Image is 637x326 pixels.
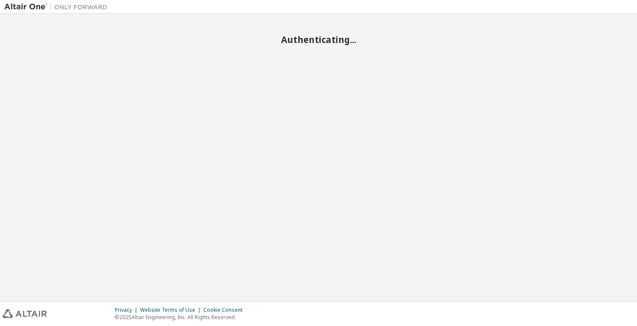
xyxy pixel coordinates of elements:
div: Cookie Consent [203,307,248,314]
img: Altair One [4,3,112,11]
p: © 2025 Altair Engineering, Inc. All Rights Reserved. [115,314,248,321]
div: Privacy [115,307,140,314]
img: altair_logo.svg [3,309,47,318]
div: Website Terms of Use [140,307,203,314]
h2: Authenticating... [4,34,633,45]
